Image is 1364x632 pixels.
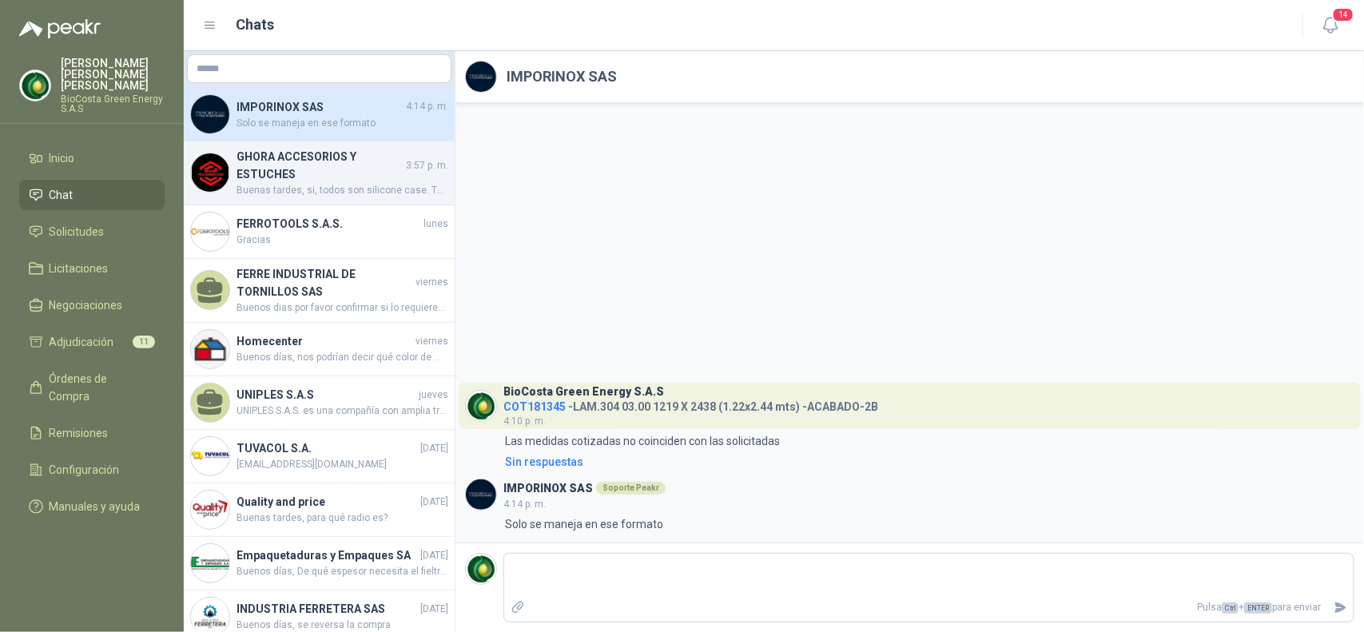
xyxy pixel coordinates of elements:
a: Remisiones [19,418,165,448]
img: Company Logo [466,62,496,92]
span: [DATE] [420,495,448,510]
span: [DATE] [420,441,448,456]
a: Company LogoGHORA ACCESORIOS Y ESTUCHES3:57 p. m.Buenas tardes, si, todos son silicone case. Tene... [184,141,455,205]
h4: IMPORINOX SAS [237,98,403,116]
p: BioCosta Green Energy S.A.S [61,94,165,113]
span: Buenas tardes, para qué radio es? [237,511,448,526]
span: Negociaciones [50,296,123,314]
span: Buenas tardes, si, todos son silicone case. Tener en cuenta que las 14 UND moto e20 no se tienen ... [237,183,448,198]
label: Adjuntar archivos [504,594,531,622]
img: Company Logo [191,437,229,475]
span: Adjudicación [50,333,114,351]
span: Buenos días, nos podrían decir qué color de marcador están buscando por favor. [237,350,448,365]
img: Company Logo [466,479,496,510]
span: viernes [416,334,448,349]
a: Company LogoEmpaquetaduras y Empaques SA[DATE]Buenos días, De qué espesor necesita el fieltro? [184,537,455,590]
img: Logo peakr [19,19,101,38]
span: 14 [1332,7,1354,22]
span: ENTER [1244,602,1272,614]
button: Enviar [1327,594,1354,622]
a: Company LogoQuality and price[DATE]Buenas tardes, para qué radio es? [184,483,455,537]
h3: IMPORINOX SAS [503,484,593,493]
a: Solicitudes [19,217,165,247]
span: Órdenes de Compra [50,370,149,405]
div: Soporte Peakr [596,482,666,495]
span: COT181345 [503,400,566,413]
img: Company Logo [191,544,229,582]
span: Gracias [237,233,448,248]
img: Company Logo [191,330,229,368]
span: Manuales y ayuda [50,498,141,515]
h4: Homecenter [237,332,412,350]
a: UNIPLES S.A.SjuevesUNIPLES S.A.S. es una compañía con amplia trayectoria en el mercado colombiano... [184,376,455,430]
span: [DATE] [420,548,448,563]
span: jueves [419,388,448,403]
h4: GHORA ACCESORIOS Y ESTUCHES [237,148,403,183]
a: FERRE INDUSTRIAL DE TORNILLOS SASviernesBuenos dias por favor confirmar si lo requieren en color ... [184,259,455,323]
h3: BioCosta Green Energy S.A.S [503,388,664,396]
img: Company Logo [20,70,50,101]
img: Company Logo [466,391,496,421]
p: [PERSON_NAME] [PERSON_NAME] [PERSON_NAME] [61,58,165,91]
span: Buenos dias por favor confirmar si lo requieren en color especifico ? [237,300,448,316]
h4: Quality and price [237,493,417,511]
h4: INDUSTRIA FERRETERA SAS [237,600,417,618]
span: UNIPLES S.A.S. es una compañía con amplia trayectoria en el mercado colombiano, ofrecemos solucio... [237,403,448,419]
h2: IMPORINOX SAS [507,66,617,88]
span: 4:14 p. m. [503,499,546,510]
h4: - LAM.304 03.00 1219 X 2438 (1.22x2.44 mts) -ACABADO-2B [503,396,878,411]
span: Chat [50,186,74,204]
span: 4:10 p. m. [503,415,546,427]
button: 14 [1316,11,1345,40]
a: Sin respuestas [502,453,1354,471]
p: Las medidas cotizadas no coinciden con las solicitadas [505,432,780,450]
a: Adjudicación11 [19,327,165,357]
span: 3:57 p. m. [406,158,448,173]
h4: TUVACOL S.A. [237,439,417,457]
div: Sin respuestas [505,453,583,471]
h1: Chats [237,14,275,36]
img: Company Logo [191,153,229,192]
h4: FERROTOOLS S.A.S. [237,215,420,233]
span: lunes [424,217,448,232]
span: Remisiones [50,424,109,442]
span: Configuración [50,461,120,479]
span: Buenos días, De qué espesor necesita el fieltro? [237,564,448,579]
img: Company Logo [466,554,496,584]
img: Company Logo [191,95,229,133]
a: Inicio [19,143,165,173]
a: Chat [19,180,165,210]
span: 4:14 p. m. [406,99,448,114]
h4: Empaquetaduras y Empaques SA [237,547,417,564]
span: 11 [133,336,155,348]
span: viernes [416,275,448,290]
span: Licitaciones [50,260,109,277]
span: Solicitudes [50,223,105,240]
p: Solo se maneja en ese formato [505,515,663,533]
a: Licitaciones [19,253,165,284]
a: Company LogoTUVACOL S.A.[DATE][EMAIL_ADDRESS][DOMAIN_NAME] [184,430,455,483]
a: Company LogoFERROTOOLS S.A.S.lunesGracias [184,205,455,259]
a: Manuales y ayuda [19,491,165,522]
span: [EMAIL_ADDRESS][DOMAIN_NAME] [237,457,448,472]
img: Company Logo [191,213,229,251]
h4: UNIPLES S.A.S [237,386,416,403]
a: Configuración [19,455,165,485]
a: Company LogoHomecenterviernesBuenos días, nos podrían decir qué color de marcador están buscando ... [184,323,455,376]
a: Company LogoIMPORINOX SAS4:14 p. m.Solo se maneja en ese formato [184,88,455,141]
span: [DATE] [420,602,448,617]
h4: FERRE INDUSTRIAL DE TORNILLOS SAS [237,265,412,300]
p: Pulsa + para enviar [531,594,1328,622]
span: Inicio [50,149,75,167]
span: Ctrl [1222,602,1239,614]
a: Órdenes de Compra [19,364,165,411]
span: Solo se maneja en ese formato [237,116,448,131]
img: Company Logo [191,491,229,529]
a: Negociaciones [19,290,165,320]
